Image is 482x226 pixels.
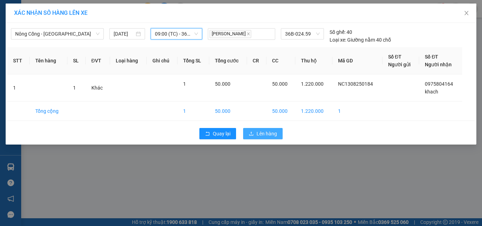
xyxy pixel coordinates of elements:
td: 1 [177,102,209,121]
th: ĐVT [86,47,110,74]
span: 1.220.000 [301,81,324,87]
td: 1 [7,74,30,102]
th: Tên hàng [30,47,67,74]
td: 1.220.000 [295,102,332,121]
th: Thu hộ [295,47,332,74]
span: Loại xe: [330,36,346,44]
span: 50.000 [215,81,230,87]
span: NC1308250185 [60,29,102,36]
img: logo [4,20,14,45]
span: Số ĐT [388,54,402,60]
td: 1 [332,102,382,121]
span: rollback [205,131,210,137]
th: Tổng cước [209,47,247,74]
span: Số ghế: [330,28,345,36]
span: Người nhận [425,62,452,67]
span: NC1308250184 [338,81,373,87]
th: CR [247,47,266,74]
button: Close [457,4,476,23]
td: Tổng cộng [30,102,67,121]
th: Ghi chú [147,47,177,74]
span: 1 [183,81,186,87]
span: khach [425,89,438,94]
td: 50.000 [266,102,296,121]
span: Số ĐT [425,54,438,60]
strong: CHUYỂN PHÁT NHANH ĐÔNG LÝ [15,6,59,29]
span: Người gửi [388,62,411,67]
th: Mã GD [332,47,382,74]
span: 1 [73,85,76,91]
span: Lên hàng [257,130,277,138]
div: Giường nằm 40 chỗ [330,36,391,44]
span: SĐT XE [25,30,48,37]
button: uploadLên hàng [243,128,283,139]
span: Quay lại [213,130,230,138]
strong: PHIẾU BIÊN NHẬN [18,39,56,54]
span: Nông Cống - Thái Nguyên [15,29,100,39]
th: STT [7,47,30,74]
span: XÁC NHẬN SỐ HÀNG LÊN XE [14,10,88,16]
span: 50.000 [272,81,288,87]
td: 50.000 [209,102,247,121]
span: close [247,32,250,36]
th: SL [67,47,86,74]
span: 0975804164 [425,81,453,87]
th: Loại hàng [110,47,146,74]
span: [PERSON_NAME] [210,30,251,38]
span: close [464,10,469,16]
th: Tổng SL [177,47,209,74]
span: upload [249,131,254,137]
span: 09:00 (TC) - 36B-024.59 [155,29,198,39]
button: rollbackQuay lại [199,128,236,139]
td: Khác [86,74,110,102]
input: 13/08/2025 [114,30,134,38]
th: CC [266,47,296,74]
span: 36B-024.59 [285,29,320,39]
div: 40 [330,28,352,36]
